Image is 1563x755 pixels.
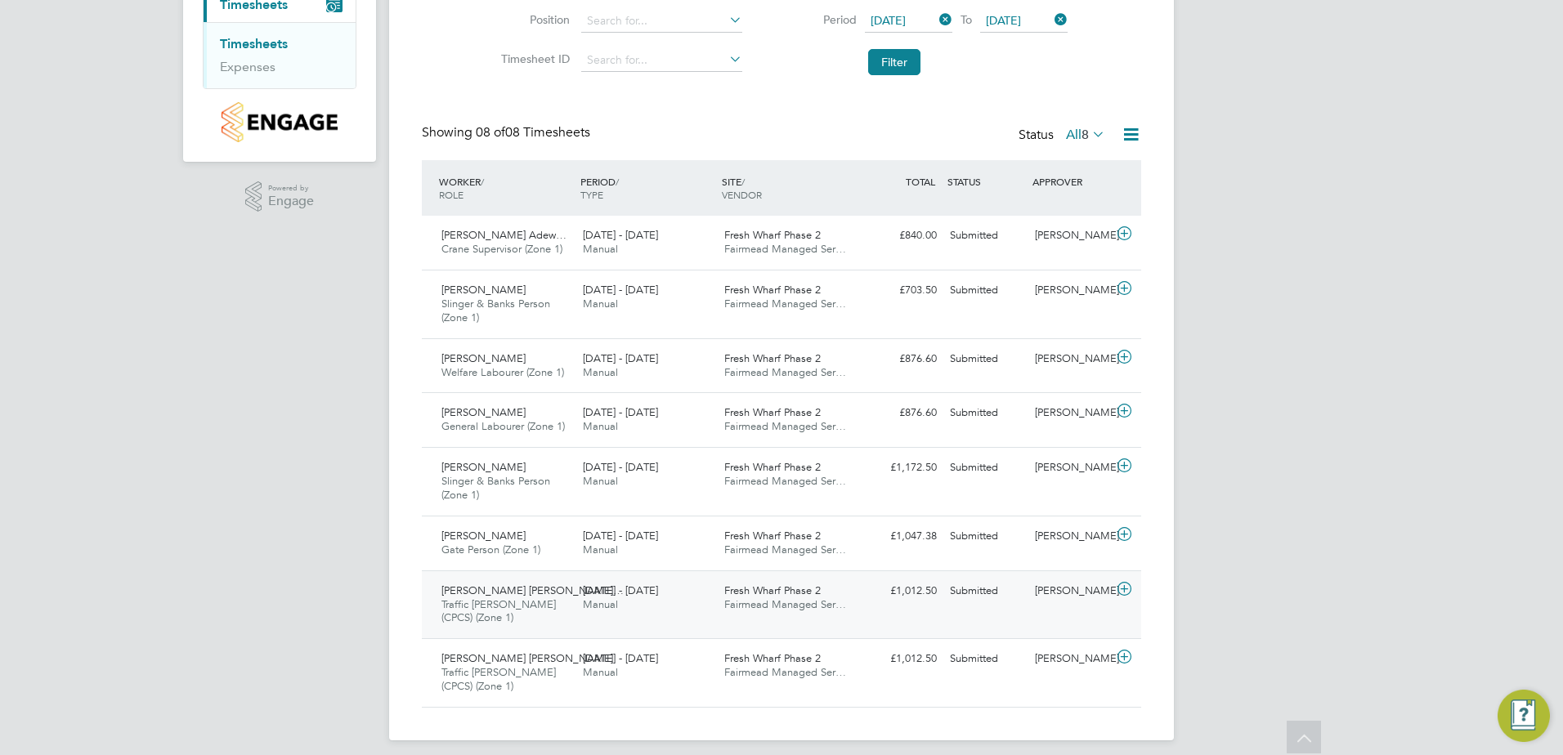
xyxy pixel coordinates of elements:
[1066,127,1105,143] label: All
[1028,400,1113,427] div: [PERSON_NAME]
[435,167,576,209] div: WORKER
[441,405,526,419] span: [PERSON_NAME]
[1028,646,1113,672] div: [PERSON_NAME]
[441,583,624,597] span: [PERSON_NAME] [PERSON_NAME]…
[583,351,658,365] span: [DATE] - [DATE]
[858,578,943,605] div: £1,012.50
[441,351,526,365] span: [PERSON_NAME]
[724,583,821,597] span: Fresh Wharf Phase 2
[722,188,762,201] span: VENDOR
[1028,277,1113,304] div: [PERSON_NAME]
[943,346,1028,373] div: Submitted
[481,175,484,188] span: /
[441,543,540,556] span: Gate Person (Zone 1)
[871,13,906,28] span: [DATE]
[203,102,356,142] a: Go to home page
[268,181,314,195] span: Powered by
[858,646,943,672] div: £1,012.50
[441,665,556,693] span: Traffic [PERSON_NAME] (CPCS) (Zone 1)
[1028,346,1113,373] div: [PERSON_NAME]
[986,13,1021,28] span: [DATE]
[858,222,943,249] div: £840.00
[724,460,821,474] span: Fresh Wharf Phase 2
[724,419,846,433] span: Fairmead Managed Ser…
[583,242,618,256] span: Manual
[943,454,1028,481] div: Submitted
[441,365,564,379] span: Welfare Labourer (Zone 1)
[583,297,618,310] span: Manual
[441,297,550,324] span: Slinger & Banks Person (Zone 1)
[441,651,613,665] span: [PERSON_NAME] [PERSON_NAME]
[858,454,943,481] div: £1,172.50
[441,460,526,474] span: [PERSON_NAME]
[583,651,658,665] span: [DATE] - [DATE]
[583,405,658,419] span: [DATE] - [DATE]
[858,277,943,304] div: £703.50
[583,529,658,543] span: [DATE] - [DATE]
[724,529,821,543] span: Fresh Wharf Phase 2
[724,651,821,665] span: Fresh Wharf Phase 2
[441,283,526,297] span: [PERSON_NAME]
[268,194,314,208] span: Engage
[1498,690,1550,742] button: Engage Resource Center
[943,400,1028,427] div: Submitted
[583,474,618,488] span: Manual
[724,665,846,679] span: Fairmead Managed Ser…
[724,474,846,488] span: Fairmead Managed Ser…
[422,124,593,141] div: Showing
[583,283,658,297] span: [DATE] - [DATE]
[1028,167,1113,196] div: APPROVER
[943,167,1028,196] div: STATUS
[943,523,1028,550] div: Submitted
[724,543,846,556] span: Fairmead Managed Ser…
[1028,222,1113,249] div: [PERSON_NAME]
[476,124,505,141] span: 08 of
[1019,124,1108,147] div: Status
[724,283,821,297] span: Fresh Wharf Phase 2
[724,365,846,379] span: Fairmead Managed Ser…
[956,9,977,30] span: To
[583,665,618,679] span: Manual
[724,597,846,611] span: Fairmead Managed Ser…
[741,175,745,188] span: /
[222,102,337,142] img: countryside-properties-logo-retina.png
[245,181,315,212] a: Powered byEngage
[441,597,556,625] span: Traffic [PERSON_NAME] (CPCS) (Zone 1)
[496,51,570,66] label: Timesheet ID
[858,523,943,550] div: £1,047.38
[220,36,288,51] a: Timesheets
[724,228,821,242] span: Fresh Wharf Phase 2
[858,400,943,427] div: £876.60
[476,124,590,141] span: 08 Timesheets
[583,419,618,433] span: Manual
[583,597,618,611] span: Manual
[441,242,562,256] span: Crane Supervisor (Zone 1)
[583,460,658,474] span: [DATE] - [DATE]
[581,10,742,33] input: Search for...
[583,543,618,556] span: Manual
[943,222,1028,249] div: Submitted
[724,351,821,365] span: Fresh Wharf Phase 2
[616,175,619,188] span: /
[858,346,943,373] div: £876.60
[868,49,920,75] button: Filter
[439,188,464,201] span: ROLE
[441,474,550,502] span: Slinger & Banks Person (Zone 1)
[783,12,857,27] label: Period
[943,277,1028,304] div: Submitted
[724,242,846,256] span: Fairmead Managed Ser…
[576,167,718,209] div: PERIOD
[441,419,565,433] span: General Labourer (Zone 1)
[724,405,821,419] span: Fresh Wharf Phase 2
[724,297,846,310] span: Fairmead Managed Ser…
[943,646,1028,672] div: Submitted
[583,365,618,379] span: Manual
[496,12,570,27] label: Position
[583,228,658,242] span: [DATE] - [DATE]
[441,529,526,543] span: [PERSON_NAME]
[441,228,567,242] span: [PERSON_NAME] Adew…
[1028,523,1113,550] div: [PERSON_NAME]
[943,578,1028,605] div: Submitted
[718,167,859,209] div: SITE
[1028,454,1113,481] div: [PERSON_NAME]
